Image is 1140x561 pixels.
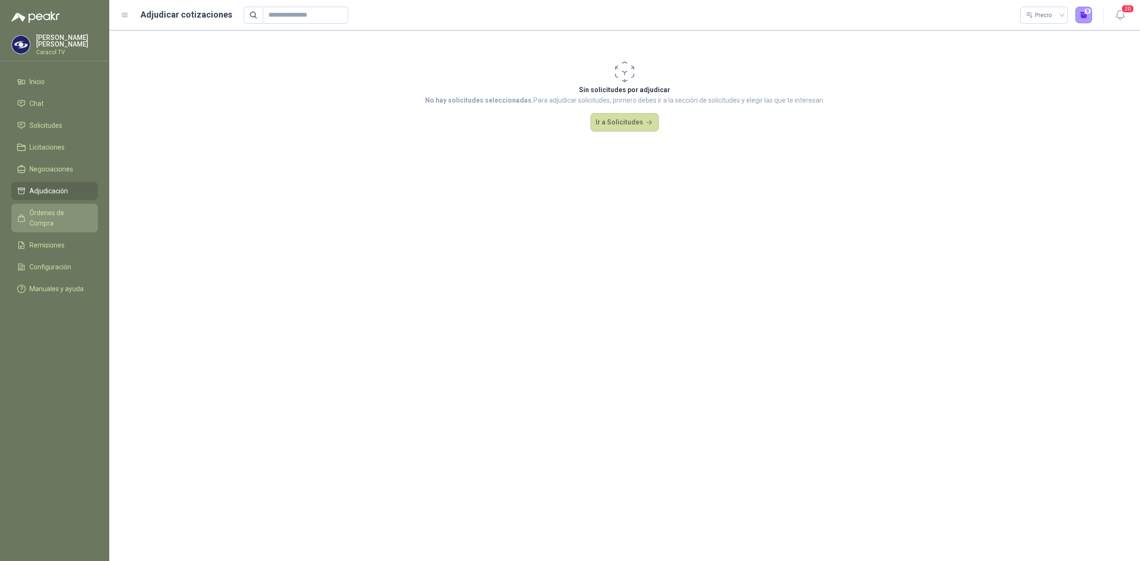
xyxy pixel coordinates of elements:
a: Adjudicación [11,182,98,200]
span: Manuales y ayuda [29,284,84,294]
span: Configuración [29,262,71,272]
a: Órdenes de Compra [11,204,98,232]
span: Licitaciones [29,142,65,152]
img: Logo peakr [11,11,60,23]
button: 0 [1075,7,1092,24]
a: Chat [11,95,98,113]
a: Configuración [11,258,98,276]
button: Ir a Solicitudes [590,113,659,132]
span: Chat [29,98,44,109]
a: Negociaciones [11,160,98,178]
span: Adjudicación [29,186,68,196]
h1: Adjudicar cotizaciones [141,8,232,21]
button: 20 [1111,7,1129,24]
p: Caracol TV [36,49,98,55]
a: Manuales y ayuda [11,280,98,298]
a: Licitaciones [11,138,98,156]
p: [PERSON_NAME] [PERSON_NAME] [36,34,98,48]
a: Inicio [11,73,98,91]
span: Negociaciones [29,164,73,174]
strong: No hay solicitudes seleccionadas. [425,96,533,104]
p: Sin solicitudes por adjudicar [425,85,825,95]
span: Órdenes de Compra [29,208,89,228]
a: Solicitudes [11,116,98,134]
span: Remisiones [29,240,65,250]
span: Inicio [29,76,45,87]
div: Precio [1026,8,1054,22]
a: Remisiones [11,236,98,254]
span: 20 [1121,4,1134,13]
p: Para adjudicar solicitudes, primero debes ir a la sección de solicitudes y elegir las que te inte... [425,95,825,105]
span: Solicitudes [29,120,62,131]
img: Company Logo [12,36,30,54]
